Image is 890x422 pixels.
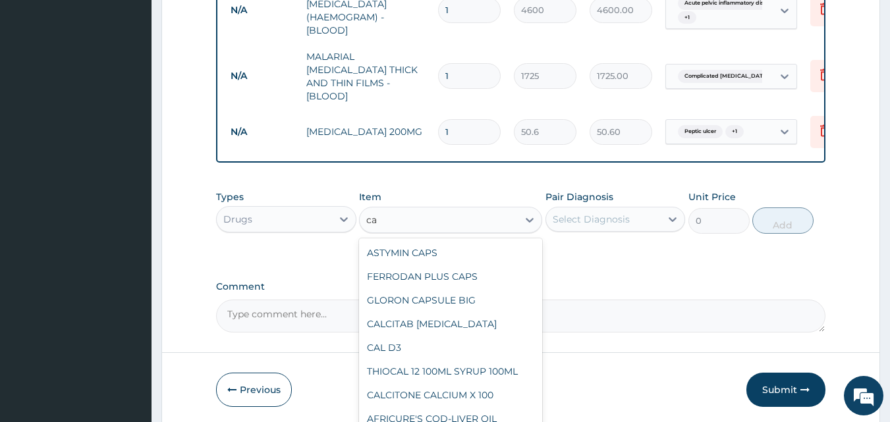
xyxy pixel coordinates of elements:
div: Minimize live chat window [216,7,248,38]
button: Add [752,207,814,234]
img: d_794563401_company_1708531726252_794563401 [24,66,53,99]
span: We're online! [76,127,182,260]
span: Complicated [MEDICAL_DATA] [678,70,775,83]
div: Select Diagnosis [553,213,630,226]
div: THIOCAL 12 100ML SYRUP 100ML [359,359,542,383]
div: CALCITAB [MEDICAL_DATA] [359,312,542,336]
div: GLORON CAPSULE BIG [359,288,542,312]
label: Item [359,190,381,203]
td: MALARIAL [MEDICAL_DATA] THICK AND THIN FILMS - [BLOOD] [300,43,431,109]
button: Previous [216,373,292,407]
div: Drugs [223,213,252,226]
td: [MEDICAL_DATA] 200MG [300,119,431,145]
label: Types [216,192,244,203]
button: Submit [746,373,825,407]
label: Unit Price [688,190,736,203]
div: FERRODAN PLUS CAPS [359,265,542,288]
td: N/A [224,64,300,88]
span: + 1 [725,125,744,138]
div: ASTYMIN CAPS [359,241,542,265]
div: CALCITONE CALCIUM X 100 [359,383,542,407]
div: CAL D3 [359,336,542,359]
span: + 1 [678,11,696,24]
span: Peptic ulcer [678,125,723,138]
div: Chat with us now [69,74,221,91]
label: Pair Diagnosis [545,190,613,203]
td: N/A [224,120,300,144]
label: Comment [216,281,826,292]
textarea: Type your message and hit 'Enter' [7,282,251,328]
